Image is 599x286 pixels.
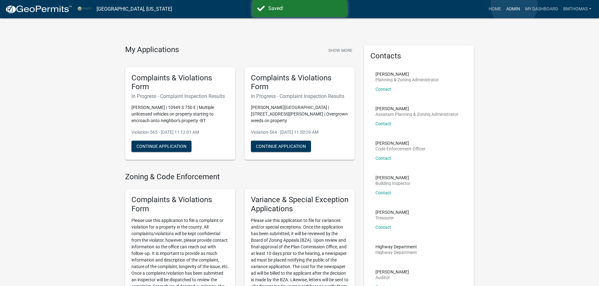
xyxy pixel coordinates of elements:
[268,5,342,12] div: Saved!
[251,93,348,99] h6: In Progress - Complaint Inspection Results
[375,147,425,151] p: Code Enforcement Officer
[251,141,311,152] button: Continue Application
[486,3,504,15] a: Home
[375,210,409,214] p: [PERSON_NAME]
[125,172,355,181] h4: Zoning & Code Enforcement
[131,93,229,99] h6: In Progress - Complaint Inspection Results
[251,129,348,136] p: Violation-564 - [DATE] 11:50:29 AM
[375,87,391,92] a: Contact
[375,275,409,280] p: Auditor
[326,45,355,56] button: Show More
[375,141,425,145] p: [PERSON_NAME]
[125,45,179,55] h4: My Applications
[375,245,417,249] p: Highway Department
[131,129,229,136] p: Violation-565 - [DATE] 11:12:01 AM
[97,4,172,14] a: [GEOGRAPHIC_DATA], [US_STATE]
[561,3,594,15] a: bmthomas
[251,195,348,213] h5: Variance & Special Exception Applications
[375,78,439,82] p: Planning & Zoning Administrator
[375,270,409,274] p: [PERSON_NAME]
[375,181,411,186] p: Building Inspector
[370,51,468,61] h5: Contacts
[375,72,439,76] p: [PERSON_NAME]
[375,156,391,161] a: Contact
[375,216,409,220] p: Treasurer
[131,141,191,152] button: Continue Application
[131,104,229,124] p: [PERSON_NAME] | 10949 S 750 E | Multiple unlicensed vehicles on property starting to encroach ont...
[375,190,391,195] a: Contact
[375,225,391,230] a: Contact
[375,250,417,255] p: Highway Department
[523,3,561,15] a: My Dashboard
[251,73,348,92] h5: Complaints & Violations Form
[131,73,229,92] h5: Complaints & Violations Form
[131,195,229,213] h5: Complaints & Violations Form
[77,5,92,13] img: Miami County, Indiana
[375,106,458,111] p: [PERSON_NAME]
[375,121,391,126] a: Contact
[375,175,411,180] p: [PERSON_NAME]
[375,112,458,116] p: Assistant Planning & Zoning Administrator
[251,104,348,124] p: [PERSON_NAME][GEOGRAPHIC_DATA] | [STREET_ADDRESS][PERSON_NAME] | Overgrown weeds on property
[504,3,523,15] a: Admin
